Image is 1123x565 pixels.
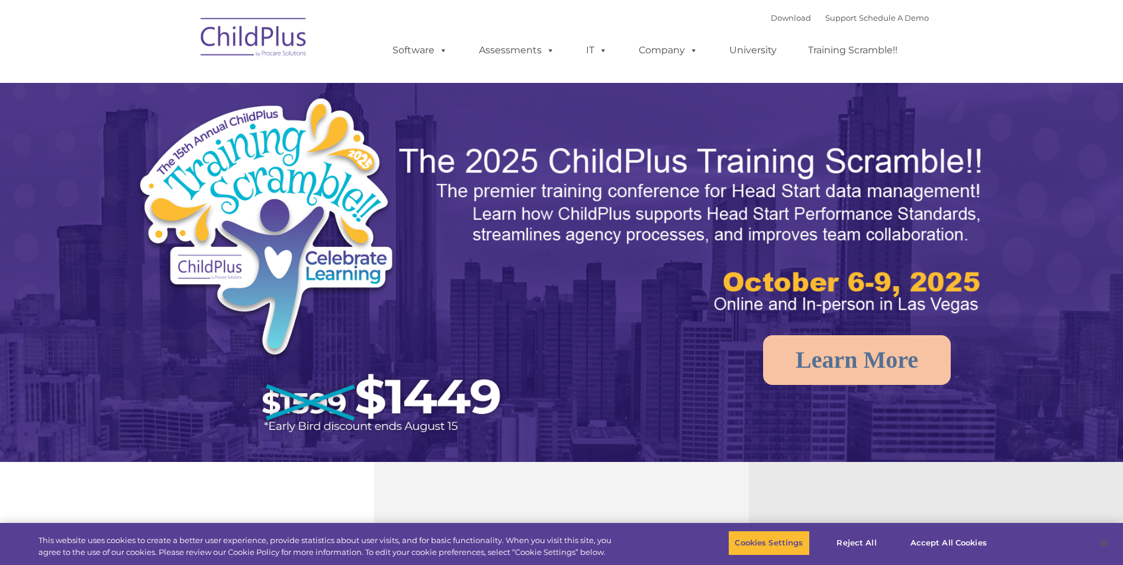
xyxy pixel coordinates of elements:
button: Accept All Cookies [904,531,993,556]
a: Assessments [467,38,567,62]
a: Software [381,38,459,62]
a: IT [574,38,619,62]
button: Cookies Settings [728,531,809,556]
a: Learn More [763,335,951,385]
button: Close [1091,530,1117,556]
span: Last name [165,78,201,87]
a: Support [825,13,857,23]
font: | [771,13,929,23]
div: This website uses cookies to create a better user experience, provide statistics about user visit... [38,535,617,558]
span: Phone number [165,127,215,136]
a: University [717,38,789,62]
img: ChildPlus by Procare Solutions [195,9,313,69]
button: Reject All [820,531,894,556]
a: Company [627,38,710,62]
a: Download [771,13,811,23]
a: Training Scramble!! [796,38,909,62]
a: Schedule A Demo [859,13,929,23]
